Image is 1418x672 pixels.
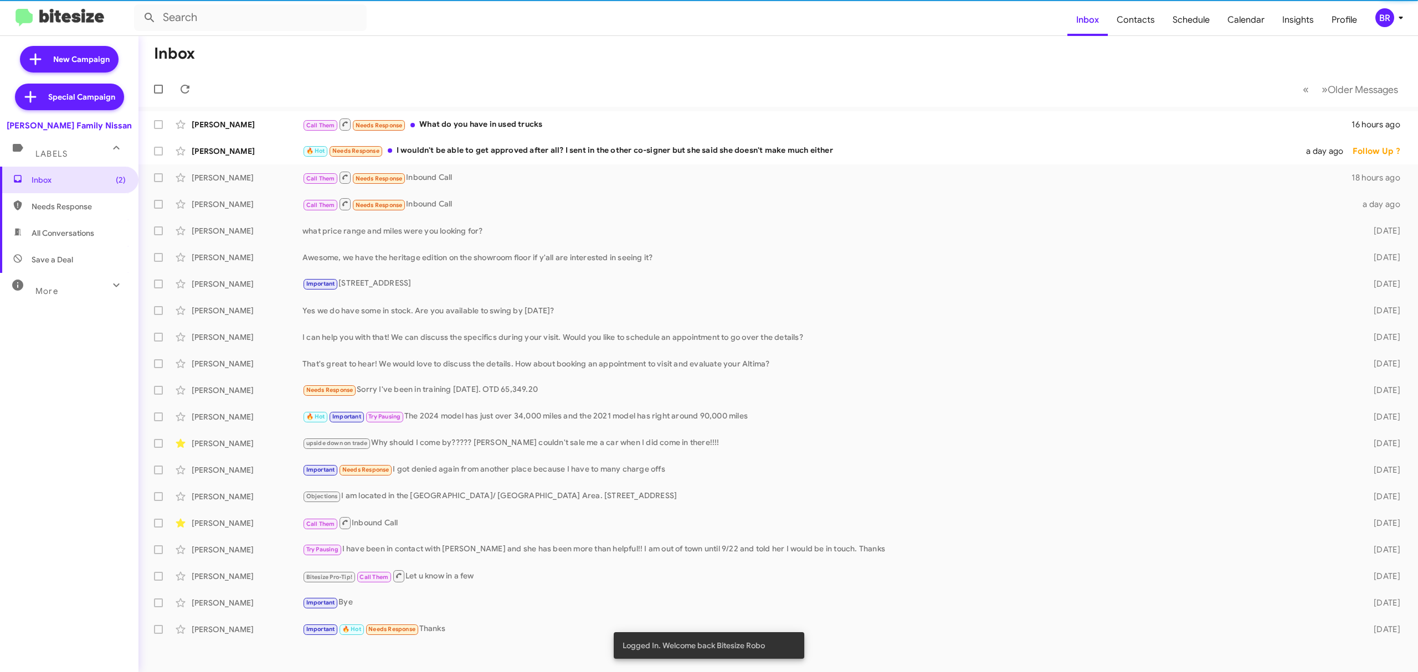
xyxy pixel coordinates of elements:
[306,573,352,581] span: Bitesize Pro-Tip!
[134,4,367,31] input: Search
[15,84,124,110] a: Special Campaign
[306,413,325,420] span: 🔥 Hot
[302,277,1353,290] div: [STREET_ADDRESS]
[1353,199,1409,210] div: a day ago
[1353,411,1409,422] div: [DATE]
[1322,82,1328,96] span: »
[192,411,302,422] div: [PERSON_NAME]
[356,175,403,182] span: Needs Response
[1353,358,1409,369] div: [DATE]
[192,518,302,529] div: [PERSON_NAME]
[306,546,338,553] span: Try Pausing
[1298,146,1353,157] div: a day ago
[1352,119,1409,130] div: 16 hours ago
[1067,4,1108,36] span: Inbox
[1328,84,1398,96] span: Older Messages
[1353,491,1409,502] div: [DATE]
[302,117,1352,131] div: What do you have in used trucks
[302,170,1352,184] div: Inbound Call
[302,332,1353,343] div: I can help you with that! We can discuss the specifics during your visit. Would you like to sched...
[306,466,335,473] span: Important
[192,252,302,263] div: [PERSON_NAME]
[1353,597,1409,608] div: [DATE]
[32,254,73,265] span: Save a Deal
[20,46,119,73] a: New Campaign
[1353,624,1409,635] div: [DATE]
[359,573,388,581] span: Call Them
[306,147,325,154] span: 🔥 Hot
[302,543,1353,556] div: I have been in contact with [PERSON_NAME] and she has been more than helpful!! I am out of town u...
[302,569,1353,583] div: Let u know in a few
[116,174,126,185] span: (2)
[302,305,1353,316] div: Yes we do have some in stock. Are you available to swing by [DATE]?
[302,252,1353,263] div: Awesome, we have the heritage edition on the showroom floor if y'all are interested in seeing it?
[306,122,335,129] span: Call Them
[306,520,335,528] span: Call Them
[306,175,335,182] span: Call Them
[1353,518,1409,529] div: [DATE]
[306,201,335,209] span: Call Them
[192,544,302,555] div: [PERSON_NAME]
[192,278,302,290] div: [PERSON_NAME]
[1273,4,1323,36] a: Insights
[302,410,1353,423] div: The 2024 model has just over 34,000 miles and the 2021 model has right around 90,000 miles
[192,358,302,369] div: [PERSON_NAME]
[7,120,132,131] div: [PERSON_NAME] Family Nissan
[192,199,302,210] div: [PERSON_NAME]
[192,491,302,502] div: [PERSON_NAME]
[1315,78,1405,101] button: Next
[306,280,335,287] span: Important
[1108,4,1164,36] span: Contacts
[32,174,126,185] span: Inbox
[1353,544,1409,555] div: [DATE]
[302,463,1353,476] div: I got denied again from another place because I have to many charge offs
[35,149,68,159] span: Labels
[154,45,195,63] h1: Inbox
[192,332,302,343] div: [PERSON_NAME]
[192,119,302,130] div: [PERSON_NAME]
[1219,4,1273,36] span: Calendar
[192,172,302,183] div: [PERSON_NAME]
[32,201,126,212] span: Needs Response
[192,225,302,236] div: [PERSON_NAME]
[302,358,1353,369] div: That's great to hear! We would love to discuss the details. How about booking an appointment to v...
[192,464,302,475] div: [PERSON_NAME]
[1353,332,1409,343] div: [DATE]
[1323,4,1366,36] a: Profile
[342,466,389,473] span: Needs Response
[1164,4,1219,36] a: Schedule
[48,91,115,102] span: Special Campaign
[1375,8,1394,27] div: BR
[306,440,368,447] span: upside down on trade
[302,623,1353,635] div: Thanks
[623,640,765,651] span: Logged In. Welcome back Bitesize Robo
[306,626,335,633] span: Important
[1352,172,1409,183] div: 18 hours ago
[306,493,338,500] span: Objections
[368,413,400,420] span: Try Pausing
[302,490,1353,503] div: I am located in the [GEOGRAPHIC_DATA]/ [GEOGRAPHIC_DATA] Area. [STREET_ADDRESS]
[302,144,1298,157] div: I wouldn't be able to get approved after all? I sent in the other co-signer but she said she does...
[192,305,302,316] div: [PERSON_NAME]
[356,122,403,129] span: Needs Response
[306,599,335,606] span: Important
[35,286,58,296] span: More
[332,147,379,154] span: Needs Response
[302,225,1353,236] div: what price range and miles were you looking for?
[1366,8,1406,27] button: BR
[192,385,302,396] div: [PERSON_NAME]
[192,571,302,582] div: [PERSON_NAME]
[1353,464,1409,475] div: [DATE]
[1297,78,1405,101] nav: Page navigation example
[1353,146,1409,157] div: Follow Up ?
[302,516,1353,530] div: Inbound Call
[306,386,353,394] span: Needs Response
[192,597,302,608] div: [PERSON_NAME]
[1353,305,1409,316] div: [DATE]
[302,384,1353,396] div: Sorry I've been in training [DATE]. OTD 65,349.20
[1353,225,1409,236] div: [DATE]
[1353,385,1409,396] div: [DATE]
